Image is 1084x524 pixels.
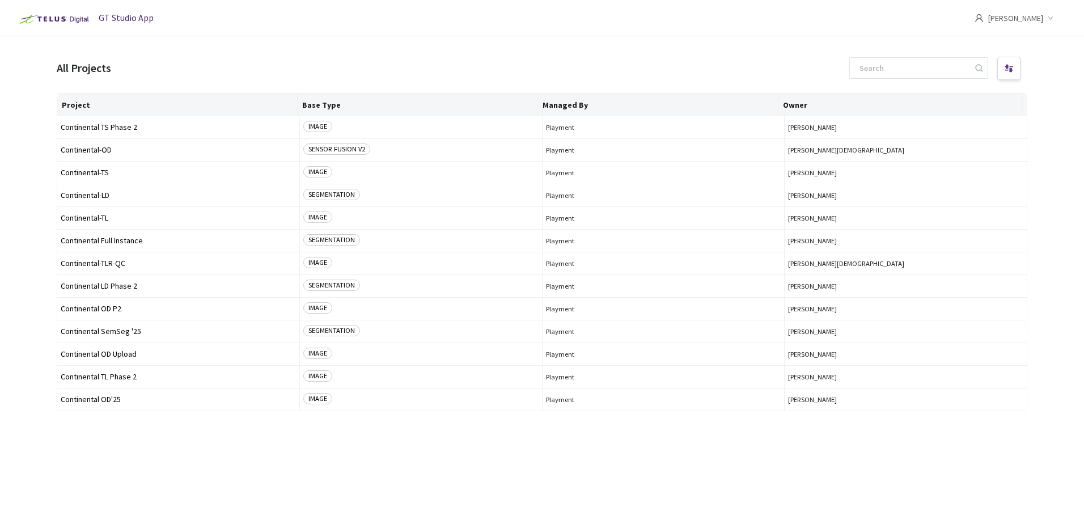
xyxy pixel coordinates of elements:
[61,236,296,245] span: Continental Full Instance
[546,259,781,268] span: Playment
[788,146,1023,154] button: [PERSON_NAME][DEMOGRAPHIC_DATA]
[303,302,332,314] span: IMAGE
[975,14,984,23] span: user
[788,168,1023,177] button: [PERSON_NAME]
[788,373,1023,381] button: [PERSON_NAME]
[61,191,296,200] span: Continental-LD
[788,236,1023,245] button: [PERSON_NAME]
[546,191,781,200] span: Playment
[546,146,781,154] span: Playment
[546,373,781,381] span: Playment
[61,350,296,358] span: Continental OD Upload
[14,10,92,28] img: Telus
[546,168,781,177] span: Playment
[303,393,332,404] span: IMAGE
[99,12,154,23] span: GT Studio App
[61,168,296,177] span: Continental-TS
[303,189,360,200] span: SEGMENTATION
[546,282,781,290] span: Playment
[298,94,538,116] th: Base Type
[61,146,296,154] span: Continental-OD
[303,325,360,336] span: SEGMENTATION
[546,236,781,245] span: Playment
[546,350,781,358] span: Playment
[788,305,1023,313] button: [PERSON_NAME]
[303,166,332,178] span: IMAGE
[61,123,296,132] span: Continental TS Phase 2
[303,257,332,268] span: IMAGE
[546,123,781,132] span: Playment
[303,280,360,291] span: SEGMENTATION
[788,123,1023,132] button: [PERSON_NAME]
[546,395,781,404] span: Playment
[303,348,332,359] span: IMAGE
[538,94,778,116] th: Managed By
[546,214,781,222] span: Playment
[57,60,111,77] div: All Projects
[61,395,296,404] span: Continental OD'25
[61,327,296,336] span: Continental SemSeg '25
[546,305,781,313] span: Playment
[303,143,370,155] span: SENSOR FUSION V2
[788,259,1023,268] button: [PERSON_NAME][DEMOGRAPHIC_DATA]
[57,94,298,116] th: Project
[61,305,296,313] span: Continental OD P2
[303,212,332,223] span: IMAGE
[303,370,332,382] span: IMAGE
[61,373,296,381] span: Continental TL Phase 2
[778,94,1019,116] th: Owner
[788,214,1023,222] button: [PERSON_NAME]
[546,327,781,336] span: Playment
[788,282,1023,290] button: [PERSON_NAME]
[788,350,1023,358] button: [PERSON_NAME]
[788,395,1023,404] button: [PERSON_NAME]
[61,214,296,222] span: Continental-TL
[303,121,332,132] span: IMAGE
[303,234,360,246] span: SEGMENTATION
[61,282,296,290] span: Continental LD Phase 2
[788,191,1023,200] button: [PERSON_NAME]
[788,327,1023,336] button: [PERSON_NAME]
[61,259,296,268] span: Continental-TLR-QC
[853,58,973,78] input: Search
[1048,15,1053,21] span: down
